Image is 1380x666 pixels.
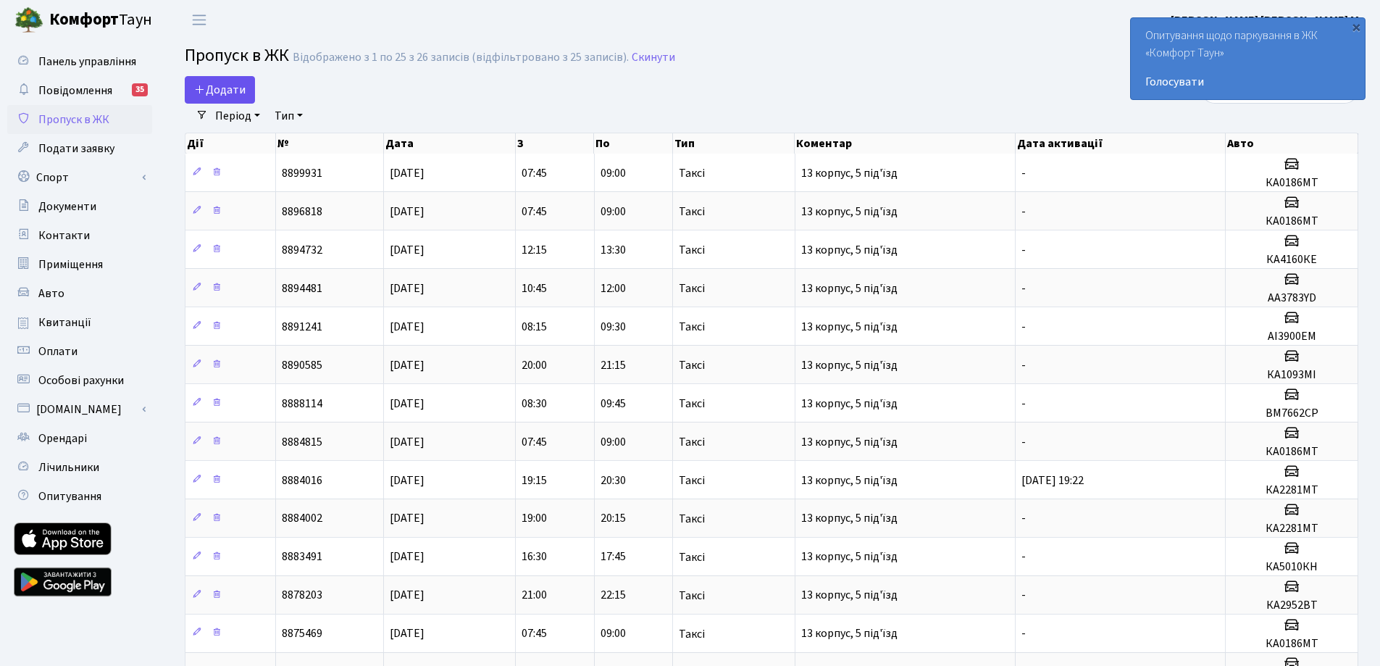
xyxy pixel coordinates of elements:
[390,396,425,412] span: [DATE]
[7,366,152,395] a: Особові рахунки
[1231,215,1352,228] h5: КА0186МТ
[282,626,322,642] span: 8875469
[1231,368,1352,382] h5: КА1093МI
[390,588,425,604] span: [DATE]
[522,434,547,450] span: 07:45
[679,513,705,525] span: Таксі
[679,628,705,640] span: Таксі
[522,165,547,181] span: 07:45
[185,133,276,154] th: Дії
[7,453,152,482] a: Лічильники
[522,204,547,220] span: 07:45
[1231,599,1352,612] h5: КА2952ВТ
[7,337,152,366] a: Оплати
[1021,434,1026,450] span: -
[1131,18,1365,99] div: Опитування щодо паркування в ЖК «Комфорт Таун»
[801,549,898,565] span: 13 корпус, 5 під'їзд
[801,396,898,412] span: 13 корпус, 5 під'їзд
[1021,588,1026,604] span: -
[679,398,705,409] span: Таксі
[181,8,217,32] button: Переключити навігацію
[7,76,152,105] a: Повідомлення35
[282,511,322,527] span: 8884002
[7,192,152,221] a: Документи
[1231,560,1352,574] h5: КА5010КН
[282,242,322,258] span: 8894732
[7,134,152,163] a: Подати заявку
[38,199,96,215] span: Документи
[1016,133,1226,154] th: Дата активації
[38,228,90,243] span: Контакти
[1349,20,1363,34] div: ×
[49,8,119,31] b: Комфорт
[522,280,547,296] span: 10:45
[1021,242,1026,258] span: -
[390,204,425,220] span: [DATE]
[601,434,626,450] span: 09:00
[390,626,425,642] span: [DATE]
[7,105,152,134] a: Пропуск в ЖК
[38,315,91,330] span: Квитанції
[679,590,705,602] span: Таксі
[679,244,705,256] span: Таксі
[185,43,289,68] span: Пропуск в ЖК
[679,321,705,333] span: Таксі
[1171,12,1363,29] a: [PERSON_NAME] [PERSON_NAME] М.
[38,488,101,504] span: Опитування
[801,511,898,527] span: 13 корпус, 5 під'їзд
[390,280,425,296] span: [DATE]
[801,280,898,296] span: 13 корпус, 5 під'їзд
[132,83,148,96] div: 35
[601,280,626,296] span: 12:00
[601,204,626,220] span: 09:00
[38,83,112,99] span: Повідомлення
[801,242,898,258] span: 13 корпус, 5 під'їзд
[1021,319,1026,335] span: -
[632,51,675,64] a: Скинути
[601,626,626,642] span: 09:00
[1226,133,1358,154] th: Авто
[522,626,547,642] span: 07:45
[1231,483,1352,497] h5: КА2281МТ
[390,242,425,258] span: [DATE]
[801,434,898,450] span: 13 корпус, 5 під'їзд
[38,372,124,388] span: Особові рахунки
[282,280,322,296] span: 8894481
[38,257,103,272] span: Приміщення
[679,167,705,179] span: Таксі
[7,308,152,337] a: Квитанції
[194,82,246,98] span: Додати
[7,250,152,279] a: Приміщення
[801,319,898,335] span: 13 корпус, 5 під'їзд
[679,475,705,486] span: Таксі
[269,104,309,128] a: Тип
[1021,549,1026,565] span: -
[601,473,626,488] span: 20:30
[7,424,152,453] a: Орендарі
[390,473,425,488] span: [DATE]
[14,6,43,35] img: logo.png
[38,459,99,475] span: Лічильники
[601,549,626,565] span: 17:45
[185,76,255,104] a: Додати
[522,357,547,373] span: 20:00
[7,482,152,511] a: Опитування
[49,8,152,33] span: Таун
[282,204,322,220] span: 8896818
[1021,165,1026,181] span: -
[522,549,547,565] span: 16:30
[276,133,384,154] th: №
[601,588,626,604] span: 22:15
[1021,357,1026,373] span: -
[7,395,152,424] a: [DOMAIN_NAME]
[1231,253,1352,267] h5: КА4160КЕ
[282,549,322,565] span: 8883491
[601,511,626,527] span: 20:15
[679,283,705,294] span: Таксі
[601,396,626,412] span: 09:45
[801,165,898,181] span: 13 корпус, 5 під'їзд
[1231,637,1352,651] h5: КА0186МТ
[601,242,626,258] span: 13:30
[38,430,87,446] span: Орендарі
[1021,280,1026,296] span: -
